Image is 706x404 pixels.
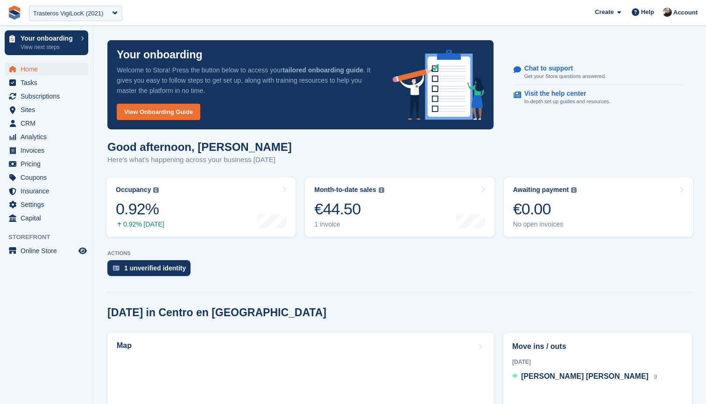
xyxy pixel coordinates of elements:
[5,212,88,225] a: menu
[314,199,384,219] div: €44.50
[21,103,77,116] span: Sites
[21,184,77,198] span: Insurance
[282,66,363,74] strong: tailored onboarding guide
[5,244,88,257] a: menu
[106,177,296,237] a: Occupancy 0.92% 0.92% [DATE]
[7,6,21,20] img: stora-icon-8386f47178a22dfd0bd8f6a31ec36ba5ce8667c1dd55bd0f319d3a0aa187defe.svg
[153,187,159,193] img: icon-info-grey-7440780725fd019a000dd9b08b2336e03edf1995a4989e88bcd33f0948082b44.svg
[512,358,683,366] div: [DATE]
[524,72,606,80] p: Get your Stora questions answered.
[314,186,376,194] div: Month-to-date sales
[77,245,88,256] a: Preview store
[5,117,88,130] a: menu
[116,186,151,194] div: Occupancy
[663,7,672,17] img: Tom Huddleston
[21,130,77,143] span: Analytics
[524,90,603,98] p: Visit the help center
[107,260,195,281] a: 1 unverified identity
[514,60,683,85] a: Chat to support Get your Stora questions answered.
[117,50,203,60] p: Your onboarding
[393,50,484,120] img: onboarding-info-6c161a55d2c0e0a8cae90662b2fe09162a5109e8cc188191df67fb4f79e88e88.svg
[512,341,683,352] h2: Move ins / outs
[21,76,77,89] span: Tasks
[21,63,77,76] span: Home
[5,171,88,184] a: menu
[5,90,88,103] a: menu
[117,341,132,350] h2: Map
[5,184,88,198] a: menu
[5,144,88,157] a: menu
[21,43,76,51] p: View next steps
[113,265,120,271] img: verify_identity-adf6edd0f0f0b5bbfe63781bf79b02c33cf7c696d77639b501bdc392416b5a36.svg
[571,187,577,193] img: icon-info-grey-7440780725fd019a000dd9b08b2336e03edf1995a4989e88bcd33f0948082b44.svg
[21,144,77,157] span: Invoices
[379,187,384,193] img: icon-info-grey-7440780725fd019a000dd9b08b2336e03edf1995a4989e88bcd33f0948082b44.svg
[5,198,88,211] a: menu
[21,198,77,211] span: Settings
[107,250,692,256] p: ACTIONS
[5,30,88,55] a: Your onboarding View next steps
[124,264,186,272] div: 1 unverified identity
[5,103,88,116] a: menu
[314,220,384,228] div: 1 invoice
[524,64,599,72] p: Chat to support
[117,65,378,96] p: Welcome to Stora! Press the button below to access your . It gives you easy to follow steps to ge...
[21,35,76,42] p: Your onboarding
[21,212,77,225] span: Capital
[513,186,569,194] div: Awaiting payment
[5,63,88,76] a: menu
[21,244,77,257] span: Online Store
[21,90,77,103] span: Subscriptions
[5,76,88,89] a: menu
[33,9,103,18] div: Trasteros VigiLocK (2021)
[21,171,77,184] span: Coupons
[513,220,577,228] div: No open invoices
[504,177,693,237] a: Awaiting payment €0.00 No open invoices
[117,104,200,120] a: View Onboarding Guide
[305,177,494,237] a: Month-to-date sales €44.50 1 invoice
[595,7,614,17] span: Create
[21,157,77,170] span: Pricing
[107,141,292,153] h1: Good afternoon, [PERSON_NAME]
[513,199,577,219] div: €0.00
[116,220,164,228] div: 0.92% [DATE]
[673,8,698,17] span: Account
[514,85,683,110] a: Visit the help center In-depth set up guides and resources.
[21,117,77,130] span: CRM
[641,7,654,17] span: Help
[5,130,88,143] a: menu
[512,371,657,383] a: [PERSON_NAME] [PERSON_NAME] 9
[654,374,657,380] span: 9
[5,157,88,170] a: menu
[524,98,611,106] p: In-depth set up guides and resources.
[8,233,93,242] span: Storefront
[107,155,292,165] p: Here's what's happening across your business [DATE]
[107,306,326,319] h2: [DATE] in Centro en [GEOGRAPHIC_DATA]
[521,372,649,380] span: [PERSON_NAME] [PERSON_NAME]
[116,199,164,219] div: 0.92%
